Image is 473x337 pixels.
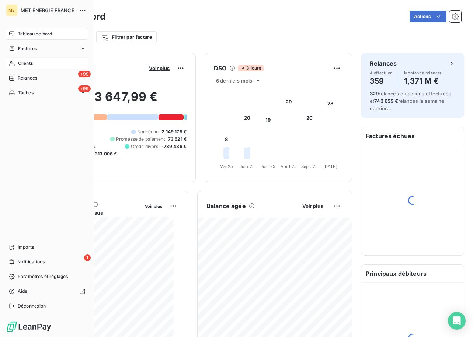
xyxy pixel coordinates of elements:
tspan: Mai 25 [220,164,233,169]
span: Déconnexion [18,303,46,309]
span: -739 436 € [161,143,187,150]
span: -313 006 € [93,151,117,157]
button: Voir plus [300,203,325,209]
span: Non-échu [137,129,159,135]
span: Clients [18,60,33,67]
span: Voir plus [149,65,170,71]
tspan: Août 25 [281,164,297,169]
span: Aide [18,288,28,295]
tspan: Juil. 25 [261,164,275,169]
span: Montant à relancer [404,71,442,75]
h2: 3 913 647,99 € [42,89,187,112]
span: Crédit divers [131,143,159,150]
span: Notifications [17,259,45,265]
img: Logo LeanPay [6,321,52,333]
span: À effectuer [370,71,392,75]
h4: 359 [370,75,392,87]
h6: Relances [370,59,397,68]
span: +99 [78,71,91,77]
span: 2 149 178 € [161,129,187,135]
span: MET ENERGIE FRANCE [21,7,74,13]
span: 743 655 € [374,98,398,104]
span: Paramètres et réglages [18,273,68,280]
span: relances ou actions effectuées et relancés la semaine dernière. [370,91,451,111]
span: +99 [78,85,91,92]
span: Voir plus [145,204,162,209]
tspan: Juin 25 [240,164,255,169]
h6: Factures échues [361,127,464,145]
span: 6 derniers mois [216,78,252,84]
div: Open Intercom Messenger [448,312,466,330]
span: Imports [18,244,34,250]
button: Voir plus [147,65,172,71]
h4: 1,371 M € [404,75,442,87]
button: Voir plus [143,203,164,209]
h6: Principaux débiteurs [361,265,464,282]
span: Voir plus [302,203,323,209]
h6: Balance âgée [206,201,246,210]
span: Relances [18,75,37,81]
h6: DSO [214,64,226,73]
button: Filtrer par facture [96,31,157,43]
div: ME [6,4,18,16]
span: Tableau de bord [18,31,52,37]
span: 8 jours [238,65,263,71]
span: 329 [370,91,379,96]
span: 73 521 € [168,136,187,143]
button: Actions [410,11,446,22]
a: Aide [6,285,88,297]
span: 1 [84,254,91,261]
span: Factures [18,45,37,52]
span: Promesse de paiement [116,136,165,143]
tspan: Sept. 25 [301,164,318,169]
span: Tâches [18,89,34,96]
tspan: [DATE] [323,164,337,169]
